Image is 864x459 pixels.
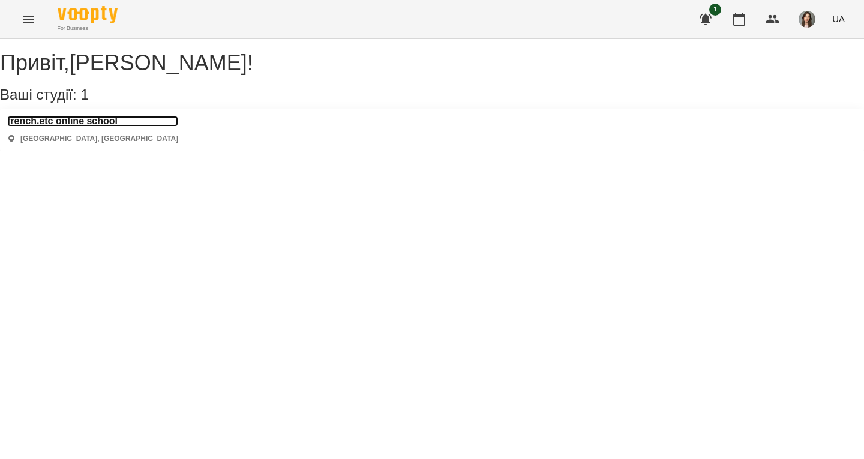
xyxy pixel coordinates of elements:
button: UA [827,8,850,30]
span: UA [832,13,845,25]
span: For Business [58,25,118,32]
a: french.etc online school [7,116,178,127]
button: Menu [14,5,43,34]
img: Voopty Logo [58,6,118,23]
span: 1 [80,86,88,103]
img: b4b2e5f79f680e558d085f26e0f4a95b.jpg [799,11,815,28]
p: [GEOGRAPHIC_DATA], [GEOGRAPHIC_DATA] [20,134,178,144]
span: 1 [709,4,721,16]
